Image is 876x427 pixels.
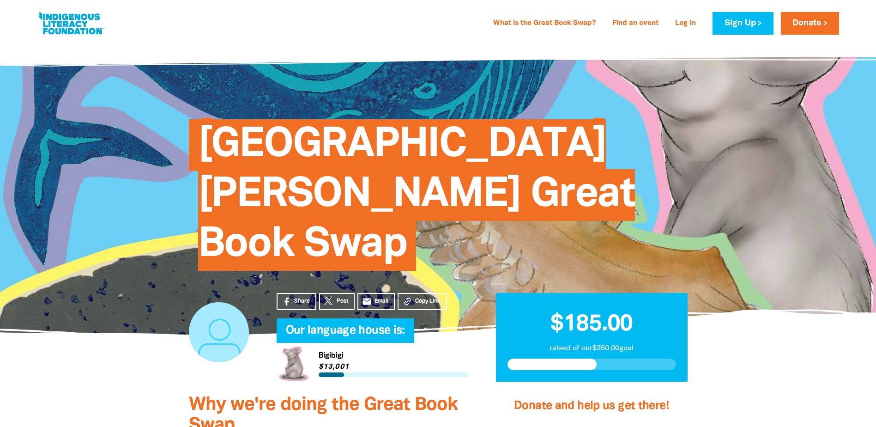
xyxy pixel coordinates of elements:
a: Sign Up [713,12,773,35]
span: Share [294,297,310,305]
span: Our language house is: [286,325,405,343]
a: What is the Great Book Swap? [488,16,601,31]
button: Copy Link [398,293,447,310]
a: Find an event [607,16,664,31]
p: raised of our $350.00 goal [507,343,676,354]
a: Post [319,293,355,310]
span: Copy Link [415,297,441,305]
span: Email [375,297,388,305]
span: Post [337,297,348,305]
a: Log In [670,16,701,31]
span: Donate and help us get there! [514,401,669,411]
span: $185.00 [550,314,633,335]
a: Share [277,293,316,310]
span: [GEOGRAPHIC_DATA][PERSON_NAME] Great Book Swap [198,126,635,271]
a: Donate [781,12,839,35]
i: email [362,297,372,306]
a: emailEmail [357,293,395,310]
h6: My Team [277,334,468,339]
